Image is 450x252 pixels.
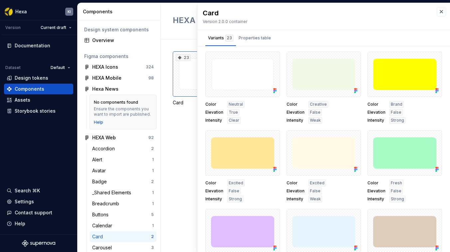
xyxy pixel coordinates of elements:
[5,65,21,70] div: Dataset
[5,8,13,16] img: a56d5fbf-f8ab-4a39-9705-6fc7187585ab.png
[90,220,156,231] a: Calendar1
[92,156,105,163] div: Alert
[173,99,247,106] div: Card
[229,180,243,186] span: Excited
[15,209,52,216] div: Contact support
[229,102,243,107] span: Neutral
[310,118,321,123] span: Weak
[94,120,103,125] a: Help
[152,157,154,162] div: 1
[90,187,156,198] a: _Shared Elements1
[92,86,118,92] div: Hexa News
[229,196,242,202] span: Strong
[151,179,154,184] div: 2
[94,106,152,117] div: Ensure the components you want to import are published.
[310,196,321,202] span: Weak
[287,110,305,115] span: Elevation
[205,180,223,186] span: Color
[173,15,343,26] h2: Card
[90,165,156,176] a: Avatar1
[152,201,154,206] div: 1
[92,200,122,207] div: Breadcrumb
[15,220,25,227] div: Help
[68,9,71,14] div: KI
[22,240,55,247] svg: Supernova Logo
[4,73,73,83] a: Design tokens
[15,97,30,103] div: Assets
[90,154,156,165] a: Alert1
[94,100,138,105] div: No components found
[92,37,154,44] div: Overview
[205,196,223,202] span: Intensity
[152,223,154,228] div: 1
[367,188,385,194] span: Elevation
[51,65,65,70] span: Default
[90,198,156,209] a: Breadcrumb1
[287,118,305,123] span: Intensity
[203,8,430,18] div: Card
[82,73,156,83] a: HEXA Mobile98
[4,185,73,196] button: Search ⌘K
[4,40,73,51] a: Documentation
[287,180,305,186] span: Color
[15,187,40,194] div: Search ⌘K
[146,64,154,70] div: 324
[367,196,385,202] span: Intensity
[92,64,118,70] div: HEXA Icons
[4,196,73,207] a: Settings
[310,102,327,107] span: Creative
[229,110,238,115] span: True
[15,86,44,92] div: Components
[148,75,154,81] div: 98
[82,132,156,143] a: HEXA Web92
[15,8,27,15] div: Hexa
[90,209,156,220] a: Buttons5
[151,212,154,217] div: 5
[391,110,401,115] span: False
[205,188,223,194] span: Elevation
[4,84,73,94] a: Components
[92,167,109,174] div: Avatar
[152,190,154,195] div: 1
[205,102,223,107] span: Color
[148,135,154,140] div: 92
[151,234,154,239] div: 2
[92,145,117,152] div: Accordion
[92,244,114,251] div: Carousel
[391,188,401,194] span: False
[310,180,325,186] span: Excited
[4,95,73,105] a: Assets
[48,63,73,72] button: Default
[205,118,223,123] span: Intensity
[5,25,21,30] div: Version
[173,51,247,106] div: 23Card
[203,19,430,24] div: Version 2.0.0 container
[4,218,73,229] button: Help
[92,75,121,81] div: HEXA Mobile
[151,146,154,151] div: 2
[92,211,111,218] div: Buttons
[38,23,75,32] button: Current draft
[151,245,154,250] div: 3
[41,25,66,30] span: Current draft
[239,35,271,41] div: Properties table
[15,108,56,114] div: Storybook stories
[82,84,156,94] a: Hexa News
[15,75,48,81] div: Design tokens
[84,53,154,60] div: Figma components
[367,180,385,186] span: Color
[82,62,156,72] a: HEXA Icons324
[391,196,404,202] span: Strong
[4,207,73,218] button: Contact support
[4,106,73,116] a: Storybook stories
[82,35,156,46] a: Overview
[1,4,76,19] button: HexaKI
[15,42,50,49] div: Documentation
[205,110,223,115] span: Elevation
[92,178,110,185] div: Badge
[176,54,190,61] div: 23
[287,188,305,194] span: Elevation
[391,118,404,123] span: Strong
